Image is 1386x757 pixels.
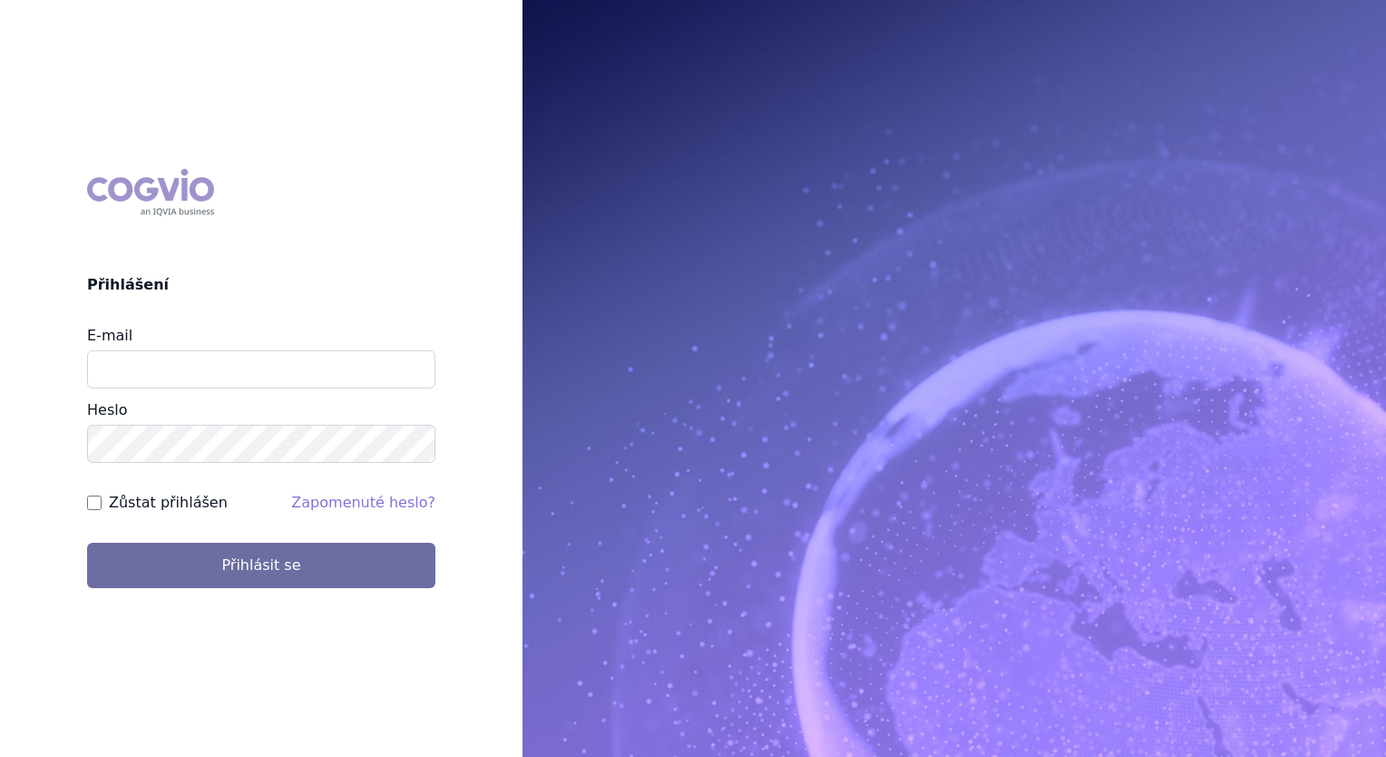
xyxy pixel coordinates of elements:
label: E-mail [87,327,132,344]
a: Zapomenuté heslo? [291,494,435,511]
h2: Přihlášení [87,274,435,296]
button: Přihlásit se [87,543,435,588]
label: Zůstat přihlášen [109,492,228,514]
label: Heslo [87,401,127,418]
div: COGVIO [87,169,214,216]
